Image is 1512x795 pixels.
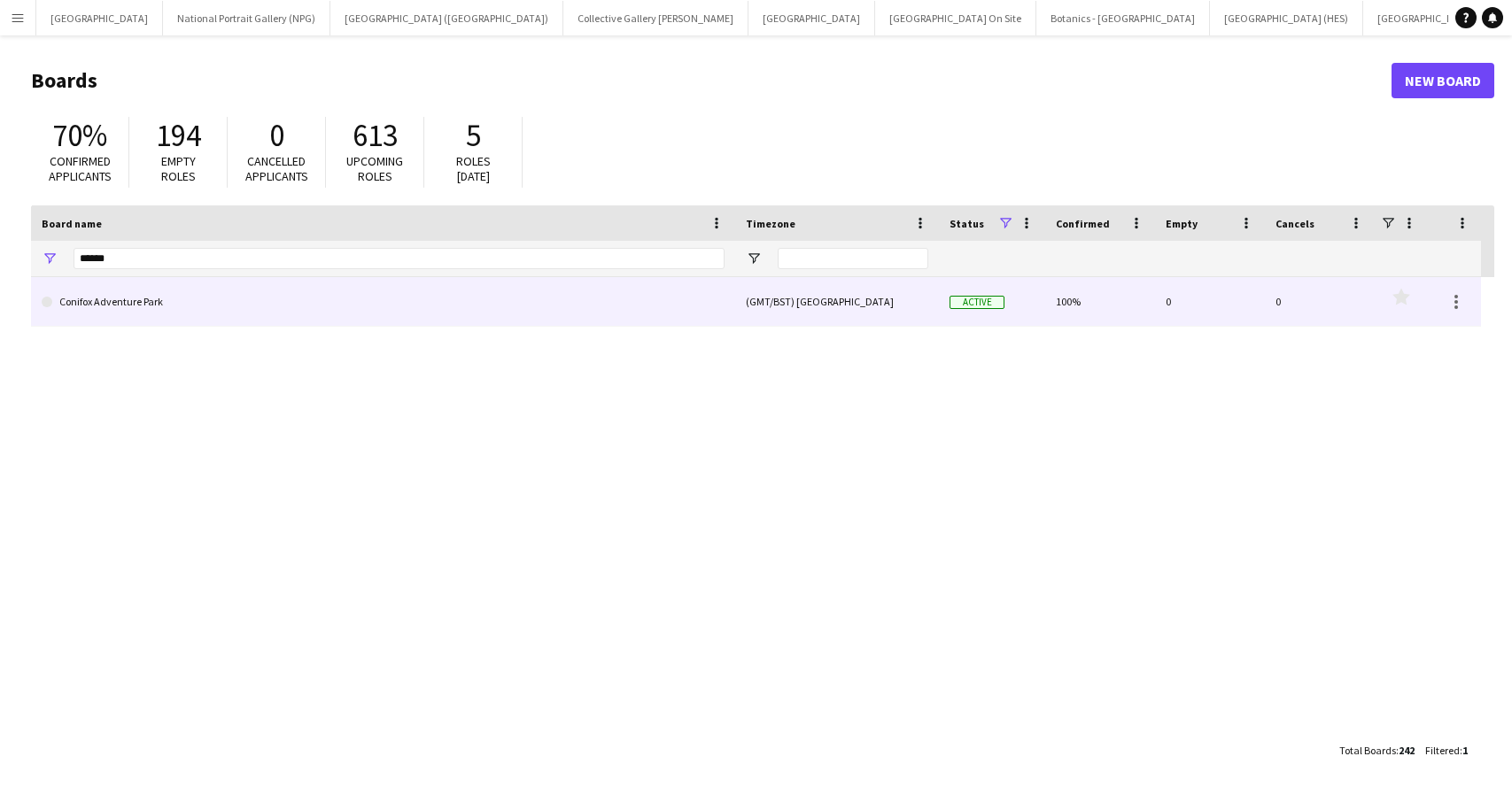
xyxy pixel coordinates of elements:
button: Collective Gallery [PERSON_NAME] [563,1,748,35]
input: Timezone Filter Input [778,248,928,269]
span: 194 [156,116,201,155]
span: 242 [1399,744,1415,757]
a: New Board [1392,63,1494,98]
span: 613 [353,116,398,155]
span: Roles [DATE] [456,153,491,184]
button: Open Filter Menu [746,251,762,266]
div: 0 [1155,277,1265,326]
h1: Boards [31,67,1392,94]
button: Botanics - [GEOGRAPHIC_DATA] [1036,1,1210,35]
button: [GEOGRAPHIC_DATA] [36,1,163,35]
span: Empty [1166,217,1198,230]
span: Status [950,217,984,230]
span: Active [950,296,1004,309]
span: Upcoming roles [346,153,403,184]
span: 70% [52,116,107,155]
span: Cancelled applicants [245,153,308,184]
div: (GMT/BST) [GEOGRAPHIC_DATA] [735,277,939,326]
button: [GEOGRAPHIC_DATA] [748,1,875,35]
div: 0 [1265,277,1375,326]
button: National Portrait Gallery (NPG) [163,1,330,35]
span: Board name [42,217,102,230]
div: : [1339,733,1415,768]
div: : [1425,733,1468,768]
span: Confirmed applicants [49,153,112,184]
button: [GEOGRAPHIC_DATA] (HES) [1210,1,1363,35]
span: Timezone [746,217,795,230]
span: 0 [269,116,284,155]
span: 5 [466,116,481,155]
span: 1 [1462,744,1468,757]
span: Filtered [1425,744,1460,757]
button: [GEOGRAPHIC_DATA] ([GEOGRAPHIC_DATA]) [330,1,563,35]
div: 100% [1045,277,1155,326]
button: Open Filter Menu [42,251,58,266]
span: Cancels [1276,217,1314,230]
a: Conifox Adventure Park [42,277,725,327]
span: Total Boards [1339,744,1396,757]
button: [GEOGRAPHIC_DATA] On Site [875,1,1036,35]
input: Board name Filter Input [74,248,725,269]
span: Confirmed [1056,217,1110,230]
span: Empty roles [161,153,196,184]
